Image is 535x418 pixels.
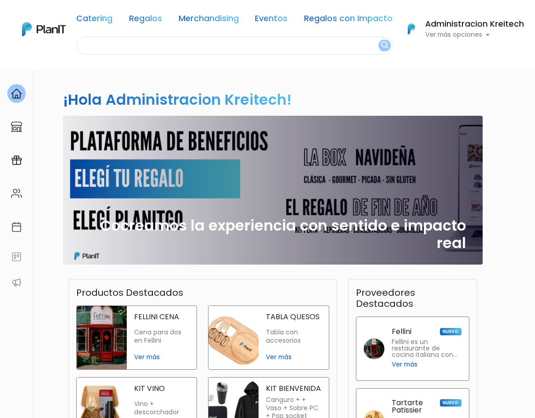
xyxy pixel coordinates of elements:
a: Regalos [129,15,162,26]
h2: Cocreamos la experiencia con sentido e impacto real [79,217,466,252]
img: marketplace-4ceaa7011d94191e9ded77b95e3339b90024bf715f7c57f8cf31f2d8c509eaba.svg [11,121,22,132]
a: Catering [76,15,113,26]
img: home-e721727adea9d79c4d83392d1f703f7f8bce08238fde08b1acbfd93340b81755.svg [11,88,22,99]
a: Fellini NUEVO Fellini es un restaurante de cocina italiana con un ambiente cálido y auténtico, id... [356,316,469,381]
img: feedback-78b5a0c8f98aac82b08bfc38622c3050aee476f2c9584af64705fc4e61158814.svg [11,251,22,262]
p: Fellini [392,328,411,335]
img: campaigns-02234683943229c281be62815700db0a1741e53638e28bf9629b52c665b00959.svg [11,155,22,166]
p: Ver más opciones [425,32,524,38]
span: Ver más [134,352,190,362]
h2: ¡Hola Administracion Kreitech! [63,90,292,110]
a: Regalos con Impacto [304,15,393,26]
span: NUEVO [440,399,461,407]
p: Tartarte Patissier [392,399,440,414]
span: Ver más [266,352,321,362]
a: fellini cena FELLINI CENA Cena para dos en Fellini Ver más [76,305,197,370]
h6: Administracion Kreitech [425,20,524,28]
a: Eventos [255,15,287,26]
p: KIT VINO [134,385,190,392]
h3: Proveedores Destacados [356,287,469,309]
button: PlanIt Logo Administracion Kreitech Ver más opciones [396,17,524,41]
img: fellini cena [77,306,127,369]
img: PlanIt Logo [22,22,66,36]
img: fellini [364,339,384,359]
a: Merchandising [179,15,239,26]
img: calendar-87d922413cdce8b2cf7b7f5f62616a5cf9e4887200fb71536465627b3292af00.svg [11,221,22,232]
img: people-662611757002400ad9ed0e3c099ab2801c6687ba6c219adb57efc949bc21e19d.svg [11,188,22,199]
img: partners-52edf745621dab592f3b2c58e3bca9d71375a7ef29c3b500c9f145b62cc070d4.svg [11,277,22,288]
img: PlanIt Logo [401,19,422,39]
span: Ver más [392,360,417,369]
img: tabla quesos [208,306,259,369]
p: TABLA QUESOS [266,313,321,321]
p: Vino + descorchador [134,400,190,416]
p: KIT BIENVENIDA [266,385,321,392]
span: NUEVO [440,328,461,335]
p: Fellini es un restaurante de cocina italiana con un ambiente cálido y auténtico, ideal para disfr... [392,339,461,358]
img: search_button-432b6d5273f82d61273b3651a40e1bd1b912527efae98b1b7a1b2c0702e16a8d.svg [381,41,388,50]
p: Cena para dos en Fellini [134,328,190,345]
p: FELLINI CENA [134,313,190,321]
h3: Productos Destacados [76,287,183,298]
a: tabla quesos TABLA QUESOS Tabla con accesorios Ver más [208,305,329,370]
p: Tabla con accesorios [266,328,321,345]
